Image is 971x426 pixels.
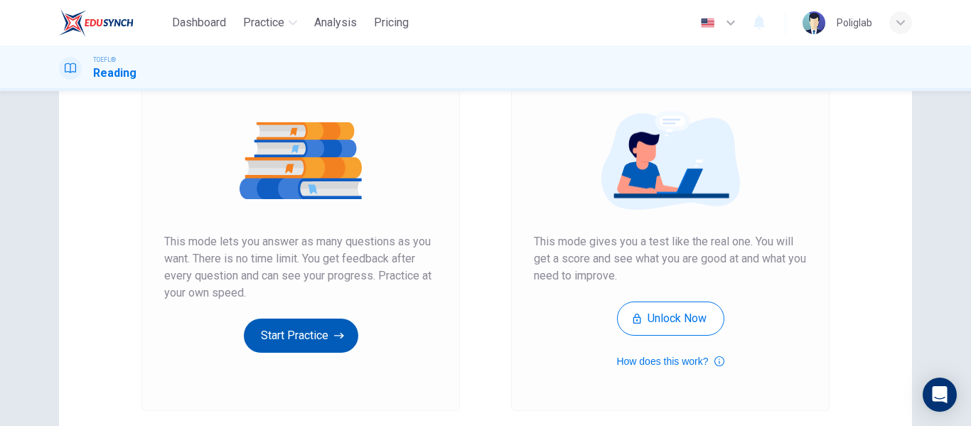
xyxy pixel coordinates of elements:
[93,55,116,65] span: TOEFL®
[374,14,409,31] span: Pricing
[617,302,724,336] button: Unlock Now
[837,14,872,31] div: Poliglab
[59,9,166,37] a: EduSynch logo
[309,10,363,36] button: Analysis
[243,14,284,31] span: Practice
[803,11,825,34] img: Profile picture
[534,233,807,284] span: This mode gives you a test like the real one. You will get a score and see what you are good at a...
[368,10,414,36] button: Pricing
[172,14,226,31] span: Dashboard
[237,10,303,36] button: Practice
[314,14,357,31] span: Analysis
[166,10,232,36] button: Dashboard
[93,65,136,82] h1: Reading
[244,319,358,353] button: Start Practice
[699,18,717,28] img: en
[923,378,957,412] div: Open Intercom Messenger
[59,9,134,37] img: EduSynch logo
[616,353,724,370] button: How does this work?
[164,233,437,302] span: This mode lets you answer as many questions as you want. There is no time limit. You get feedback...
